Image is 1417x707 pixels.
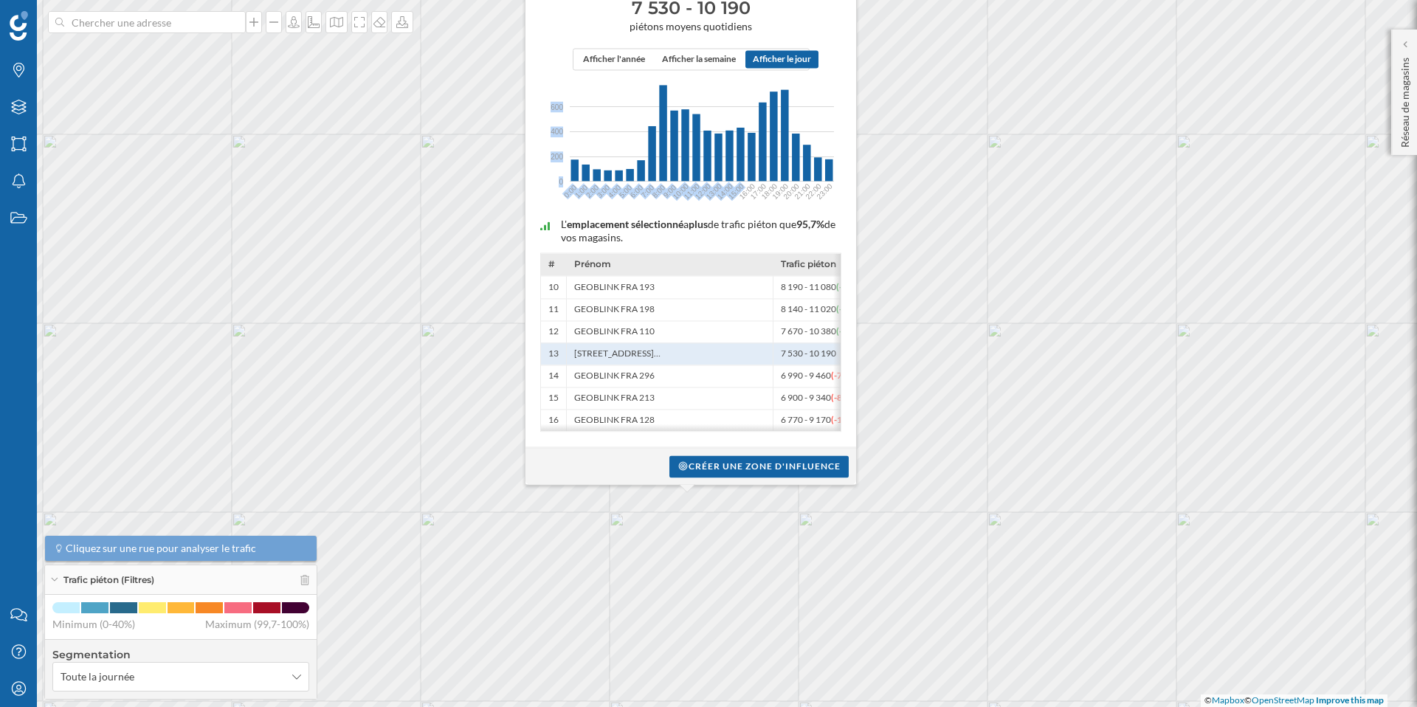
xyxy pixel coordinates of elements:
span: GEOBLINK FRA 128 [574,415,655,427]
text: 12:00 [694,182,713,201]
text: 0:00 [562,183,579,199]
span: 6 770 - 9 170 [781,415,858,427]
span: Maximum (99,7-100%) [205,617,309,632]
span: GEOBLINK FRA 193 [574,281,655,293]
text: 2:00 [585,183,601,199]
text: 6:00 [629,183,645,199]
div: © © [1201,694,1387,707]
span: L' [561,218,567,231]
span: Afficher le jour [753,53,811,66]
span: 13 [548,348,559,360]
span: 95,7% [796,218,824,231]
span: Trafic piéton (Filtres) [63,573,154,587]
text: 21:00 [793,182,812,201]
text: 5:00 [618,183,634,199]
span: 200 [551,151,563,162]
text: 23:00 [815,182,834,201]
text: 11:00 [683,182,702,201]
span: Minimum (0-40%) [52,617,135,632]
span: Trafic piéton [781,259,836,270]
a: OpenStreetMap [1252,694,1314,706]
text: 15:00 [727,182,746,201]
span: 400 [551,126,563,137]
text: 7:00 [640,183,656,199]
span: piétons moyens quotidiens [533,20,849,33]
a: Improve this map [1316,694,1384,706]
span: GEOBLINK FRA 296 [574,370,655,382]
span: Afficher l'année [583,53,645,66]
span: 600 [551,101,563,112]
span: 7 530 - 10 190 [781,348,839,360]
span: 7 670 - 10 380 [781,326,860,338]
span: 11 [548,304,559,316]
span: 8 140 - 11 020 [781,304,860,316]
span: Assistance [30,10,101,24]
p: Réseau de magasins [1398,52,1413,148]
span: 15 [548,393,559,404]
text: 9:00 [662,183,678,199]
span: Cliquez sur une rue pour analyser le trafic [66,541,256,556]
text: 19:00 [771,182,790,201]
span: 6 900 - 9 340 [781,393,852,404]
img: intelligent_assistant_bucket_2.svg [540,221,550,230]
span: de vos magasins. [561,218,835,244]
a: Mapbox [1212,694,1244,706]
text: 18:00 [760,182,779,201]
span: 8 190 - 11 080 [781,281,860,293]
text: 3:00 [596,183,612,199]
span: Prénom [574,259,611,270]
span: [STREET_ADDRESS]… [574,348,661,360]
text: 1:00 [573,183,590,199]
img: Logo Geoblink [10,11,28,41]
span: (-10%) [831,415,858,426]
text: 10:00 [672,182,691,201]
span: plus [689,218,708,231]
span: (-8%) [831,393,852,404]
span: Toute la journée [61,669,134,684]
span: emplacement sélectionné [567,218,683,231]
text: 22:00 [804,182,823,201]
text: 17:00 [749,182,768,201]
span: a [683,218,689,231]
span: 16 [548,415,559,427]
span: 14 [548,370,559,382]
text: 4:00 [607,183,623,199]
span: GEOBLINK FRA 198 [574,304,655,316]
span: (-7%) [831,370,852,382]
span: GEOBLINK FRA 110 [574,326,655,338]
span: 12 [548,326,559,338]
text: 20:00 [782,182,801,201]
text: 8:00 [651,183,667,199]
span: 6 990 - 9 460 [781,370,852,382]
span: Afficher la semaine [662,53,736,66]
text: 16:00 [738,182,757,201]
span: GEOBLINK FRA 213 [574,393,655,404]
text: 14:00 [716,182,735,201]
span: 0 [559,176,563,187]
span: # [548,259,555,270]
h4: Segmentation [52,647,309,662]
span: 10 [548,281,559,293]
span: de trafic piéton que [708,218,796,231]
text: 13:00 [705,182,724,201]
